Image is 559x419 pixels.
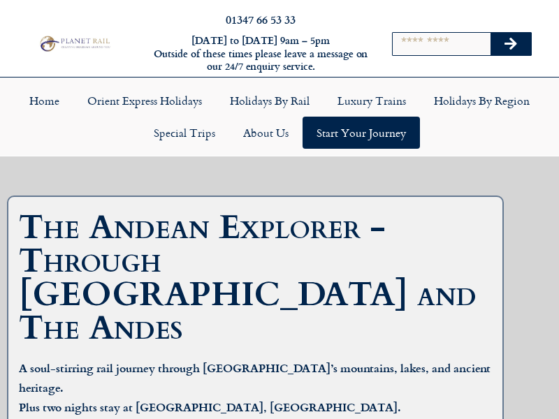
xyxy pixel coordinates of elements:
[420,84,544,117] a: Holidays by Region
[73,84,216,117] a: Orient Express Holidays
[152,34,369,73] h6: [DATE] to [DATE] 9am – 5pm Outside of these times please leave a message on our 24/7 enquiry serv...
[303,117,420,149] a: Start your Journey
[491,33,531,55] button: Search
[37,34,112,52] img: Planet Rail Train Holidays Logo
[324,84,420,117] a: Luxury Trains
[19,211,499,345] h1: The Andean Explorer - Through [GEOGRAPHIC_DATA] and The Andes
[15,84,73,117] a: Home
[216,84,324,117] a: Holidays by Rail
[7,84,552,149] nav: Menu
[19,360,491,414] strong: A soul-stirring rail journey through [GEOGRAPHIC_DATA]’s mountains, lakes, and ancient heritage. ...
[229,117,303,149] a: About Us
[140,117,229,149] a: Special Trips
[226,11,296,27] a: 01347 66 53 33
